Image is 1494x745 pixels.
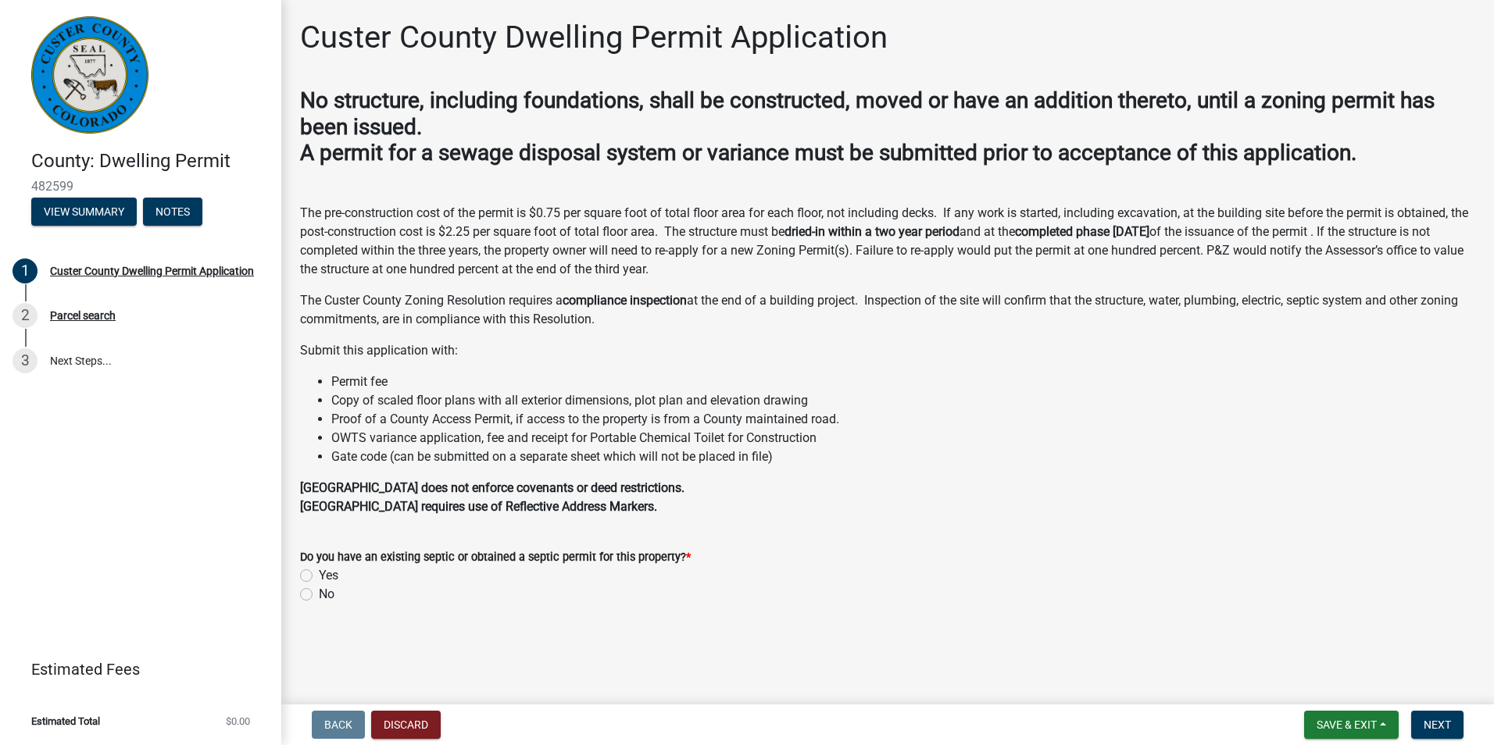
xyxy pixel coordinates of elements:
button: Back [312,711,365,739]
p: The pre-construction cost of the permit is $0.75 per square foot of total floor area for each flo... [300,204,1475,279]
button: View Summary [31,198,137,226]
wm-modal-confirm: Notes [143,206,202,219]
strong: A permit for a sewage disposal system or variance must be submitted prior to acceptance of this a... [300,140,1356,166]
label: Yes [319,566,338,585]
li: OWTS variance application, fee and receipt for Portable Chemical Toilet for Construction [331,429,1475,447]
wm-modal-confirm: Summary [31,206,137,219]
strong: No structure, including foundations, shall be constructed, moved or have an addition thereto, unt... [300,87,1435,140]
strong: [GEOGRAPHIC_DATA] requires use of Reflective Address Markers. [300,499,657,514]
h4: County: Dwelling Permit [31,150,269,173]
li: Permit fee [331,372,1475,391]
span: Save & Exit [1317,718,1377,731]
button: Notes [143,198,202,226]
label: No [319,585,334,604]
div: 2 [13,303,38,328]
img: Custer County, Colorado [31,16,148,134]
div: 1 [13,258,38,283]
h1: Custer County Dwelling Permit Application [300,19,888,56]
span: $0.00 [226,716,250,726]
span: Next [1424,718,1451,731]
p: Submit this application with: [300,341,1475,360]
div: Custer County Dwelling Permit Application [50,266,254,276]
li: Proof of a County Access Permit, if access to the property is from a County maintained road. [331,410,1475,429]
div: Parcel search [50,310,116,321]
a: Estimated Fees [13,654,256,685]
strong: compliance inspection [563,293,687,308]
label: Do you have an existing septic or obtained a septic permit for this property? [300,552,691,563]
strong: completed phase [DATE] [1015,224,1149,239]
button: Next [1411,711,1464,739]
strong: [GEOGRAPHIC_DATA] does not enforce covenants or deed restrictions. [300,480,684,495]
p: The Custer County Zoning Resolution requires a at the end of a building project. Inspection of th... [300,291,1475,329]
li: Gate code (can be submitted on a separate sheet which will not be placed in file) [331,447,1475,466]
button: Discard [371,711,441,739]
div: 3 [13,348,38,373]
li: Copy of scaled floor plans with all exterior dimensions, plot plan and elevation drawing [331,391,1475,410]
button: Save & Exit [1304,711,1399,739]
span: Estimated Total [31,716,100,726]
strong: dried-in within a two year period [785,224,960,239]
span: 482599 [31,179,250,194]
span: Back [324,718,352,731]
